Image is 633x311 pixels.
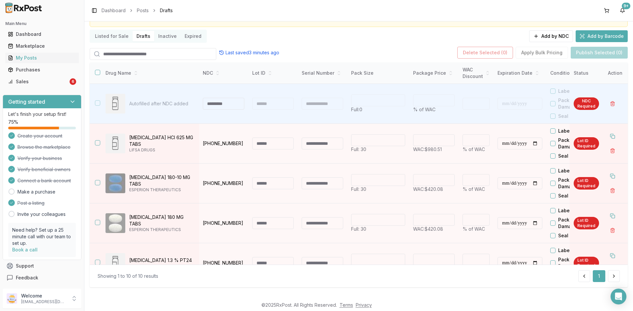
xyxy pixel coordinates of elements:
[3,53,81,63] button: My Posts
[160,7,173,14] span: Drafts
[607,170,618,182] button: Duplicate
[102,7,173,14] nav: breadcrumb
[129,134,194,147] p: [MEDICAL_DATA] HCl 625 MG TABS
[5,28,79,40] a: Dashboard
[129,147,194,153] p: LIFSA DRUGS
[607,210,618,222] button: Duplicate
[12,227,72,246] p: Need help? Set up a 25 minute call with our team to set up.
[129,214,194,227] p: [MEDICAL_DATA] 180 MG TABS
[351,226,366,232] span: Full: 30
[7,293,17,304] img: User avatar
[558,177,596,190] label: Package Damaged
[102,7,126,14] a: Dashboard
[413,107,436,112] span: % of WAC
[129,227,194,232] p: ESPERION THERAPEUTICS
[8,31,76,38] div: Dashboard
[574,137,599,150] div: Lot ID Required
[17,144,71,150] span: Browse the marketplace
[347,63,409,84] th: Pack Size
[203,260,244,266] p: [PHONE_NUMBER]
[607,224,618,236] button: Delete
[105,70,194,76] div: Drug Name
[529,30,573,42] button: Add by NDC
[17,200,45,206] span: Post a listing
[252,70,294,76] div: Lot ID
[17,177,71,184] span: Connect a bank account
[463,66,490,80] div: WAC Discount
[574,257,599,269] div: Lot ID Required
[558,128,591,134] label: Label Residue
[558,207,591,214] label: Label Residue
[351,107,362,112] span: Full: 0
[351,186,366,192] span: Full: 30
[622,3,630,9] div: 9+
[558,247,591,254] label: Label Residue
[558,217,596,230] label: Package Damaged
[5,21,79,26] h2: Main Menu
[203,140,244,147] p: [PHONE_NUMBER]
[558,232,586,239] label: Seal Broken
[617,5,628,16] button: 9+
[3,3,45,13] img: RxPost Logo
[8,66,76,73] div: Purchases
[558,88,591,94] label: Label Residue
[356,302,372,308] a: Privacy
[8,78,68,85] div: Sales
[8,98,45,106] h3: Getting started
[219,49,279,56] div: Last saved 3 minutes ago
[12,247,38,252] a: Book a call
[17,166,71,173] span: Verify beneficial owners
[574,97,599,110] div: NDC Required
[302,70,343,76] div: Serial Number
[203,220,244,226] p: [PHONE_NUMBER]
[463,186,485,192] span: % of WAC
[607,250,618,262] button: Duplicate
[603,63,628,84] th: Action
[21,293,67,299] p: Welcome
[611,289,626,304] div: Open Intercom Messenger
[558,256,596,270] label: Package Damaged
[129,257,194,264] p: [MEDICAL_DATA] 1.3 % PT24
[413,226,443,232] span: WAC: $420.08
[105,253,125,273] img: Licart 1.3 % PT24
[21,299,67,304] p: [EMAIL_ADDRESS][DOMAIN_NAME]
[129,174,194,187] p: [MEDICAL_DATA] 180-10 MG TABS
[17,211,66,218] a: Invite your colleagues
[105,94,125,114] img: Drug Image
[105,173,125,193] img: Nexlizet 180-10 MG TABS
[3,65,81,75] button: Purchases
[8,111,76,117] p: Let's finish your setup first!
[129,264,194,269] p: IBSA PHARMA
[3,29,81,39] button: Dashboard
[340,302,353,308] a: Terms
[16,274,38,281] span: Feedback
[70,78,76,85] div: 6
[558,113,586,119] label: Seal Broken
[5,64,79,76] a: Purchases
[91,31,133,41] button: Listed for Sale
[463,146,485,152] span: % of WAC
[558,137,596,150] label: Package Damaged
[17,155,62,162] span: Verify your business
[105,213,125,233] img: Nexletol 180 MG TABS
[593,270,605,282] button: 1
[181,31,205,41] button: Expired
[3,76,81,87] button: Sales6
[98,273,158,279] div: Showing 1 to 10 of 10 results
[8,119,18,125] span: 75 %
[8,55,76,61] div: My Posts
[3,41,81,51] button: Marketplace
[576,30,628,42] button: Add by Barcode
[574,217,599,229] div: Lot ID Required
[607,145,618,157] button: Delete
[570,63,603,84] th: Status
[8,43,76,49] div: Marketplace
[129,187,194,193] p: ESPERION THERAPEUTICS
[5,52,79,64] a: My Posts
[3,272,81,284] button: Feedback
[3,260,81,272] button: Support
[607,130,618,142] button: Duplicate
[203,70,244,76] div: NDC
[546,63,596,84] th: Condition
[105,134,125,153] img: metFORMIN HCl 625 MG TABS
